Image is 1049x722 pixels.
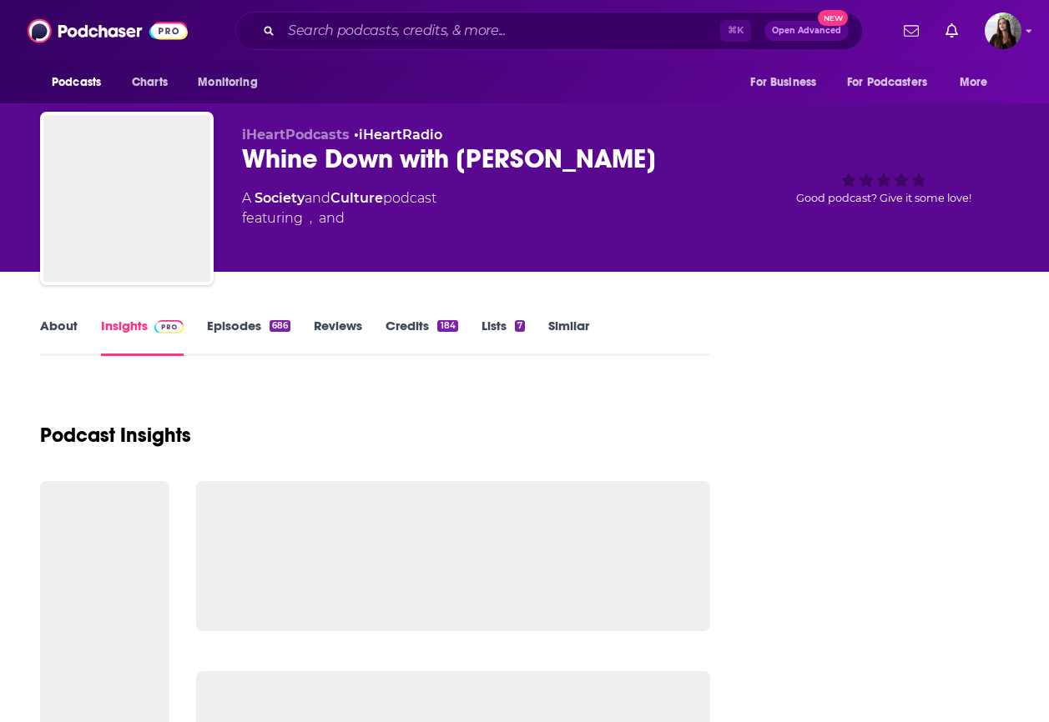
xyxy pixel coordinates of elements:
[948,67,1009,98] button: open menu
[847,71,927,94] span: For Podcasters
[198,71,257,94] span: Monitoring
[242,127,350,143] span: iHeartPodcasts
[897,17,925,45] a: Show notifications dropdown
[28,15,188,47] img: Podchaser - Follow, Share and Rate Podcasts
[310,208,312,228] span: ,
[40,318,78,356] a: About
[354,127,442,143] span: •
[437,320,457,332] div: 184
[939,17,965,45] a: Show notifications dropdown
[52,71,101,94] span: Podcasts
[482,318,525,356] a: Lists7
[121,67,178,98] a: Charts
[818,10,848,26] span: New
[154,320,184,333] img: Podchaser Pro
[548,318,589,356] a: Similar
[101,318,184,356] a: InsightsPodchaser Pro
[270,320,290,332] div: 686
[319,208,345,228] span: and
[985,13,1021,49] span: Logged in as bnmartinn
[772,27,841,35] span: Open Advanced
[281,18,720,44] input: Search podcasts, credits, & more...
[40,423,191,448] h1: Podcast Insights
[386,318,457,356] a: Credits184
[359,127,442,143] a: iHeartRadio
[796,192,971,204] span: Good podcast? Give it some love!
[40,67,123,98] button: open menu
[242,188,436,228] div: A podcast
[305,190,330,206] span: and
[314,318,362,356] a: Reviews
[132,71,168,94] span: Charts
[836,67,951,98] button: open menu
[960,71,988,94] span: More
[739,67,837,98] button: open menu
[720,20,751,42] span: ⌘ K
[759,127,1009,230] div: Good podcast? Give it some love!
[985,13,1021,49] button: Show profile menu
[985,13,1021,49] img: User Profile
[764,21,849,41] button: Open AdvancedNew
[235,12,863,50] div: Search podcasts, credits, & more...
[515,320,525,332] div: 7
[330,190,383,206] a: Culture
[750,71,816,94] span: For Business
[255,190,305,206] a: Society
[186,67,279,98] button: open menu
[207,318,290,356] a: Episodes686
[242,208,436,228] span: featuring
